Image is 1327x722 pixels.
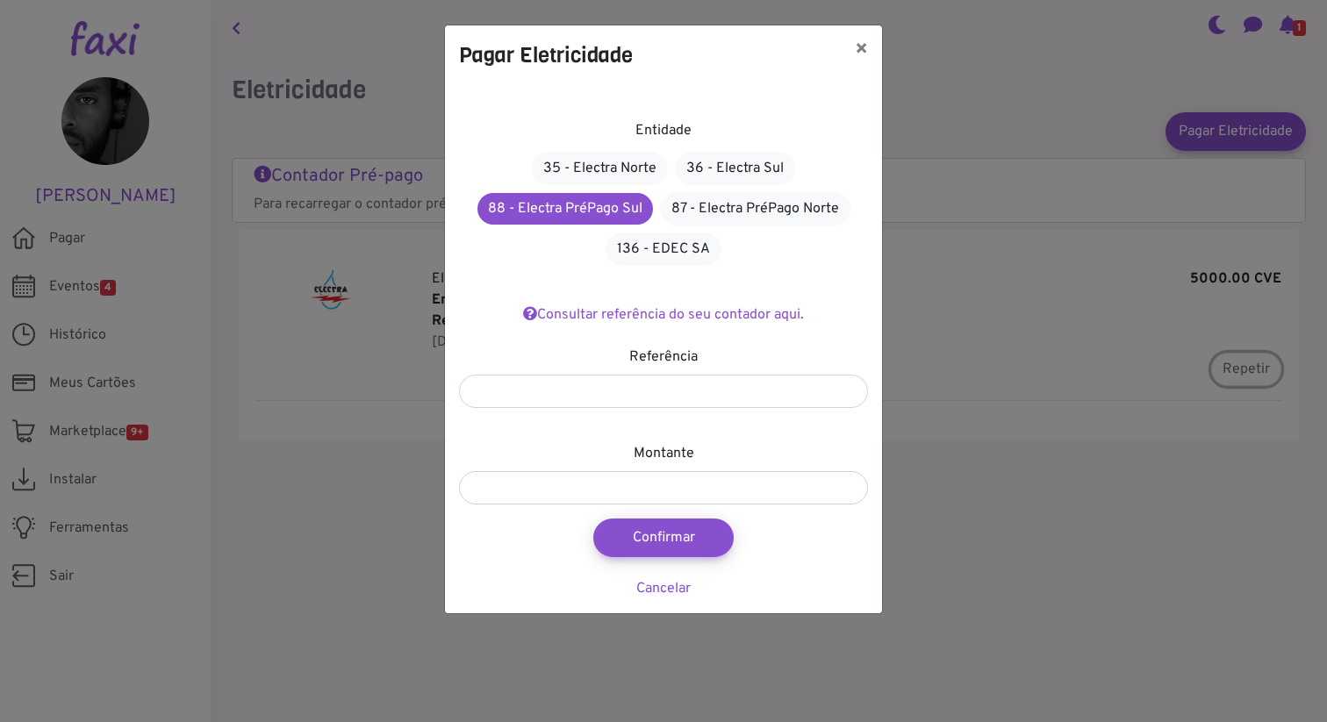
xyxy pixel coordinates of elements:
a: Cancelar [636,580,691,597]
a: 36 - Electra Sul [675,152,795,185]
button: × [841,25,882,75]
h4: Pagar Eletricidade [459,39,633,71]
button: Confirmar [593,518,734,557]
a: Consultar referência do seu contador aqui. [523,306,804,324]
a: 87 - Electra PréPago Norte [660,192,850,225]
label: Referência [629,347,698,368]
a: 88 - Electra PréPago Sul [477,193,653,225]
a: 136 - EDEC SA [606,232,721,266]
a: 35 - Electra Norte [532,152,668,185]
label: Entidade [635,120,692,141]
label: Montante [634,443,694,464]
